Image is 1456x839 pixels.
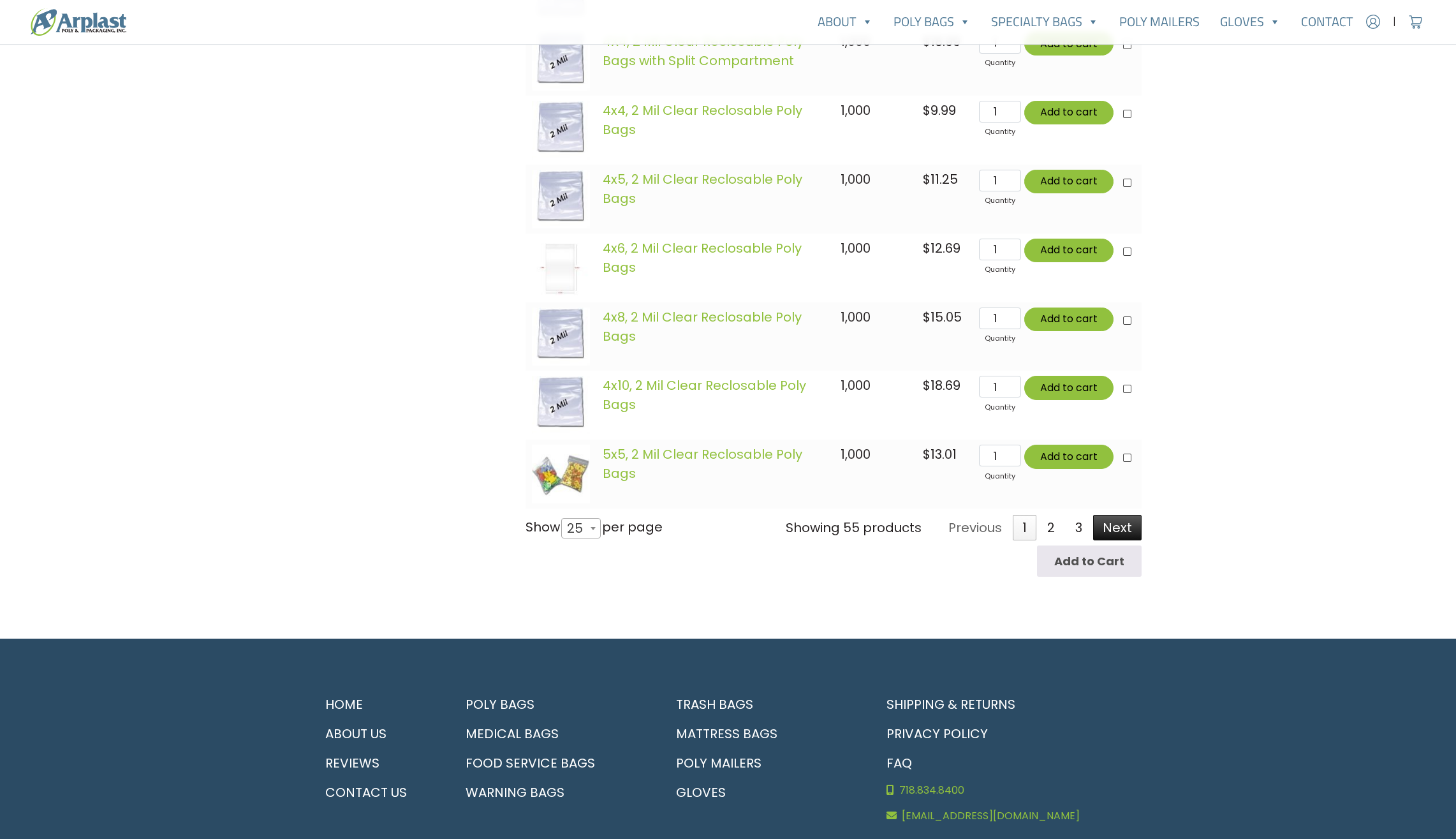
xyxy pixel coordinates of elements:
a: Home [315,690,440,719]
span: 1,000 [841,308,871,326]
a: Privacy Policy [876,719,1142,748]
div: Showing 55 products [786,518,922,537]
a: Poly Mailers [666,748,861,778]
span: 1,000 [841,33,871,50]
span: $ [923,445,930,463]
span: 25 [561,518,601,538]
button: Add to cart [1024,101,1114,124]
bdi: 9.99 [923,101,956,119]
a: About Us [315,719,440,748]
a: 5x5, 2 Mil Clear Reclosable Poly Bags [603,445,802,482]
span: $ [923,308,930,326]
a: Mattress Bags [666,719,861,748]
span: 1,000 [841,101,871,119]
button: Add to cart [1024,445,1114,468]
input: Qty [979,101,1020,123]
input: Qty [979,376,1020,397]
img: images [532,308,591,366]
button: Add to cart [1024,170,1114,193]
span: 1,000 [841,445,871,463]
button: Add to cart [1024,376,1114,399]
img: images [532,101,591,160]
a: Food Service Bags [455,748,651,778]
a: Gloves [1210,9,1291,34]
input: Qty [979,445,1020,466]
img: images [532,32,591,91]
input: Qty [979,170,1020,191]
a: Specialty Bags [981,9,1109,34]
a: 4X4, 2 Mil Clear Reclosable Poly Bags with Split Compartment [603,33,804,70]
img: images [532,239,591,297]
label: Show per page [526,517,663,538]
a: Warning Bags [455,778,651,807]
bdi: 13.01 [923,445,957,463]
a: 4x8, 2 Mil Clear Reclosable Poly Bags [603,308,802,345]
a: 3 [1066,515,1092,540]
a: 4x6, 2 Mil Clear Reclosable Poly Bags [603,239,802,276]
a: About [807,9,883,34]
a: 4x10, 2 Mil Clear Reclosable Poly Bags [603,376,806,413]
bdi: 18.69 [923,376,960,394]
span: $ [923,239,930,257]
a: 1 [1013,515,1036,540]
input: Qty [979,308,1020,329]
span: $ [923,33,930,50]
a: Contact [1291,9,1364,34]
a: Gloves [666,778,861,807]
a: Poly Bags [883,9,981,34]
bdi: 11.25 [923,170,958,188]
span: $ [923,376,930,394]
a: 718.834.8400 [876,778,1142,803]
input: Add to Cart [1037,546,1142,577]
span: | [1393,14,1396,29]
span: $ [923,170,930,188]
a: Poly Mailers [1109,9,1210,34]
a: FAQ [876,748,1142,778]
input: Qty [979,239,1020,260]
bdi: 15.05 [923,308,962,326]
img: images [532,170,591,228]
img: images [532,376,591,434]
a: [EMAIL_ADDRESS][DOMAIN_NAME] [876,803,1142,829]
img: images [532,445,591,503]
span: $ [923,101,930,119]
img: logo [31,8,126,36]
a: Reviews [315,748,440,778]
span: 1,000 [841,170,871,188]
span: 1,000 [841,376,871,394]
a: 4x5, 2 Mil Clear Reclosable Poly Bags [603,170,802,207]
a: Medical Bags [455,719,651,748]
span: 25 [562,513,596,544]
a: Trash Bags [666,690,861,719]
bdi: 18.99 [923,33,960,50]
a: 2 [1038,515,1064,540]
a: Poly Bags [455,690,651,719]
bdi: 12.69 [923,239,960,257]
button: Add to cart [1024,239,1114,262]
span: 1,000 [841,239,871,257]
a: Shipping & Returns [876,690,1142,719]
a: Previous [939,515,1011,540]
a: Next [1093,515,1142,540]
a: Contact Us [315,778,440,807]
button: Add to cart [1024,308,1114,331]
a: 4x4, 2 Mil Clear Reclosable Poly Bags [603,101,802,138]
